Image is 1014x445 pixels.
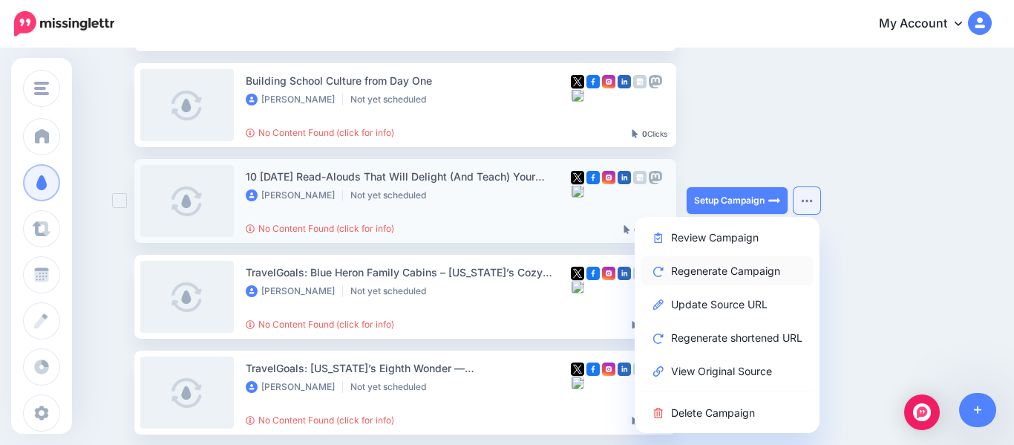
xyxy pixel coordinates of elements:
[642,129,647,138] b: 0
[246,223,394,234] a: No Content Found (click for info)
[586,75,600,88] img: facebook-square.png
[618,171,631,184] img: linkedin-square.png
[649,75,662,88] img: mastodon-grey-square.png
[246,285,343,297] li: [PERSON_NAME]
[624,226,667,235] div: Clicks
[632,417,638,426] img: pointer-grey-darker.png
[632,322,667,331] div: Clicks
[632,321,638,330] img: pointer-grey-darker.png
[586,363,600,376] img: facebook-square.png
[350,381,434,393] li: Not yet scheduled
[641,323,814,352] a: Regenerate shortened URL
[633,363,647,376] img: google_business-grey-square.png
[571,75,584,88] img: twitter-square.png
[586,171,600,184] img: facebook-square.png
[246,189,343,201] li: [PERSON_NAME]
[246,168,571,185] div: 10 [DATE] Read-Alouds That Will Delight (And Teach) Your Students
[633,267,647,280] img: google_business-grey-square.png
[633,171,647,184] img: google_business-grey-square.png
[602,363,615,376] img: instagram-square.png
[687,187,788,214] a: Setup Campaign
[246,319,394,330] a: No Content Found (click for info)
[641,223,814,252] a: Review Campaign
[904,394,940,430] div: Open Intercom Messenger
[602,267,615,280] img: instagram-square.png
[350,285,434,297] li: Not yet scheduled
[641,357,814,386] a: View Original Source
[246,72,571,89] div: Building School Culture from Day One
[246,127,394,138] a: No Content Found (click for info)
[246,264,571,281] div: TravelGoals: Blue Heron Family Cabins – [US_STATE]’s Cozy Family Escape Near Holiday World
[350,189,434,201] li: Not yet scheduled
[571,267,584,280] img: twitter-square.png
[602,75,615,88] img: instagram-square.png
[618,267,631,280] img: linkedin-square.png
[34,82,49,95] img: menu.png
[571,88,584,102] img: bluesky-grey-square.png
[618,363,631,376] img: linkedin-square.png
[246,360,571,377] div: TravelGoals: [US_STATE]’s Eighth Wonder — [GEOGRAPHIC_DATA] Revealed
[571,184,584,198] img: bluesky-grey-square.png
[634,225,647,234] b: 669
[602,171,615,184] img: instagram-square.png
[641,256,814,285] a: Regenerate Campaign
[246,381,343,393] li: [PERSON_NAME]
[571,376,584,389] img: bluesky-grey-square.png
[632,130,667,139] div: Clicks
[571,280,584,293] img: bluesky-grey-square.png
[632,129,638,138] img: pointer-grey-darker.png
[571,171,584,184] img: twitter-square.png
[246,415,394,426] a: No Content Found (click for info)
[633,75,647,88] img: google_business-grey-square.png
[801,198,813,203] img: dots.png
[618,75,631,88] img: linkedin-square.png
[649,171,662,184] img: mastodon-grey-square.png
[350,94,434,105] li: Not yet scheduled
[641,290,814,319] a: Update Source URL
[14,11,114,36] img: Missinglettr
[768,195,780,207] img: arrow-long-right-white.png
[571,363,584,376] img: twitter-square.png
[641,398,814,427] a: Delete Campaign
[624,225,630,234] img: pointer-grey-darker.png
[864,6,992,42] a: My Account
[246,94,343,105] li: [PERSON_NAME]
[586,267,600,280] img: facebook-square.png
[632,418,667,426] div: Clicks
